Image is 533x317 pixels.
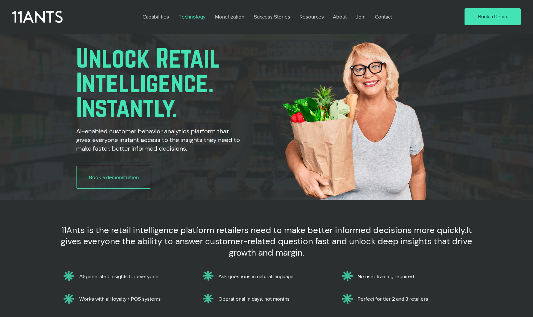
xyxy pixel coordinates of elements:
[249,10,295,24] a: Success Stories
[89,173,139,181] span: Book a demonstration
[296,10,327,24] p: Resources
[79,273,159,279] span: AI-generated insights for everyone
[357,296,471,302] p: Perfect for tier 2 and 3 retailers
[61,224,472,258] span: It gives everyone the ability to answer customer-related question fast and unlock deep insights t...
[478,13,507,20] span: Book a Demo
[353,10,369,24] p: Join
[357,273,471,279] p: No user training required
[174,10,210,24] a: Technology
[251,10,293,24] p: Success Stories
[370,10,397,24] a: Contact
[330,10,350,24] p: About
[210,10,249,24] a: Monetization
[76,127,243,153] h2: AI-enabled customer behavior analytics platform that gives everyone instant access to the insight...
[139,10,172,24] p: Capabilities
[176,10,209,24] p: Technology
[351,10,370,24] a: Join
[61,224,466,236] span: 11Ants is the retail intelligence platform retailers need to make better informed decisions more ...
[138,10,174,24] a: Capabilities
[465,8,521,26] a: Book a Demo
[76,43,221,122] span: Unlock Retail Intelligence. Instantly.
[218,296,332,302] p: Operational in days, not months
[328,10,351,24] a: About
[295,10,328,24] a: Resources
[212,10,247,24] p: Monetization
[76,166,151,189] a: Book a demonstration
[372,10,395,24] p: Contact
[218,273,332,279] p: Ask questions in natural language
[79,296,192,302] p: Works with all loyalty / POS systems
[138,10,447,24] nav: Site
